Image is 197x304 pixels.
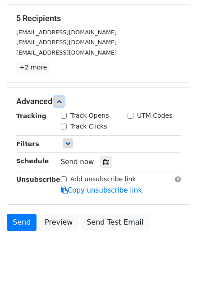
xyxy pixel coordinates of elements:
label: UTM Codes [137,111,172,120]
div: Widget de chat [152,261,197,304]
small: [EMAIL_ADDRESS][DOMAIN_NAME] [16,49,117,56]
h5: 5 Recipients [16,14,181,23]
small: [EMAIL_ADDRESS][DOMAIN_NAME] [16,29,117,36]
iframe: Chat Widget [152,261,197,304]
span: Send now [61,158,94,166]
a: Send Test Email [81,214,149,231]
strong: Schedule [16,157,49,165]
small: [EMAIL_ADDRESS][DOMAIN_NAME] [16,39,117,46]
a: Copy unsubscribe link [61,186,142,194]
label: Track Clicks [70,122,107,131]
label: Track Opens [70,111,109,120]
strong: Filters [16,140,39,147]
a: +2 more [16,62,50,73]
label: Add unsubscribe link [70,175,136,184]
a: Preview [39,214,78,231]
h5: Advanced [16,97,181,106]
strong: Tracking [16,112,46,120]
a: Send [7,214,37,231]
strong: Unsubscribe [16,176,60,183]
